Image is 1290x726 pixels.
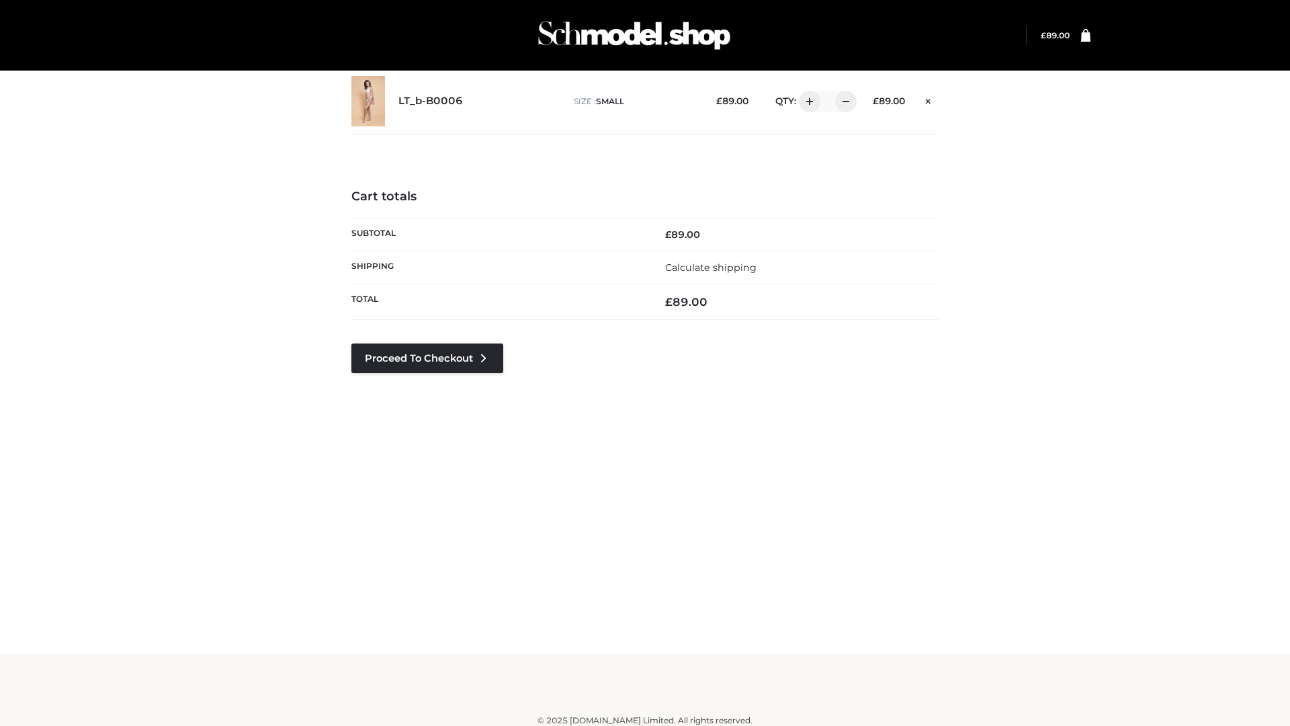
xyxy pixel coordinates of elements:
span: £ [665,295,673,309]
p: size : [574,95,695,108]
th: Shipping [351,251,645,284]
th: Total [351,284,645,320]
h4: Cart totals [351,190,939,204]
span: SMALL [596,96,624,106]
bdi: 89.00 [665,295,707,309]
img: Schmodel Admin 964 [533,9,735,62]
bdi: 89.00 [873,95,905,106]
a: Proceed to Checkout [351,344,503,373]
bdi: 89.00 [665,229,700,241]
span: £ [716,95,722,106]
span: £ [665,229,671,241]
span: £ [1041,30,1046,40]
th: Subtotal [351,218,645,251]
a: £89.00 [1041,30,1070,40]
a: Calculate shipping [665,261,757,274]
div: QTY: [762,91,852,112]
bdi: 89.00 [716,95,748,106]
a: LT_b-B0006 [398,95,463,108]
bdi: 89.00 [1041,30,1070,40]
span: £ [873,95,879,106]
a: Remove this item [918,91,939,108]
